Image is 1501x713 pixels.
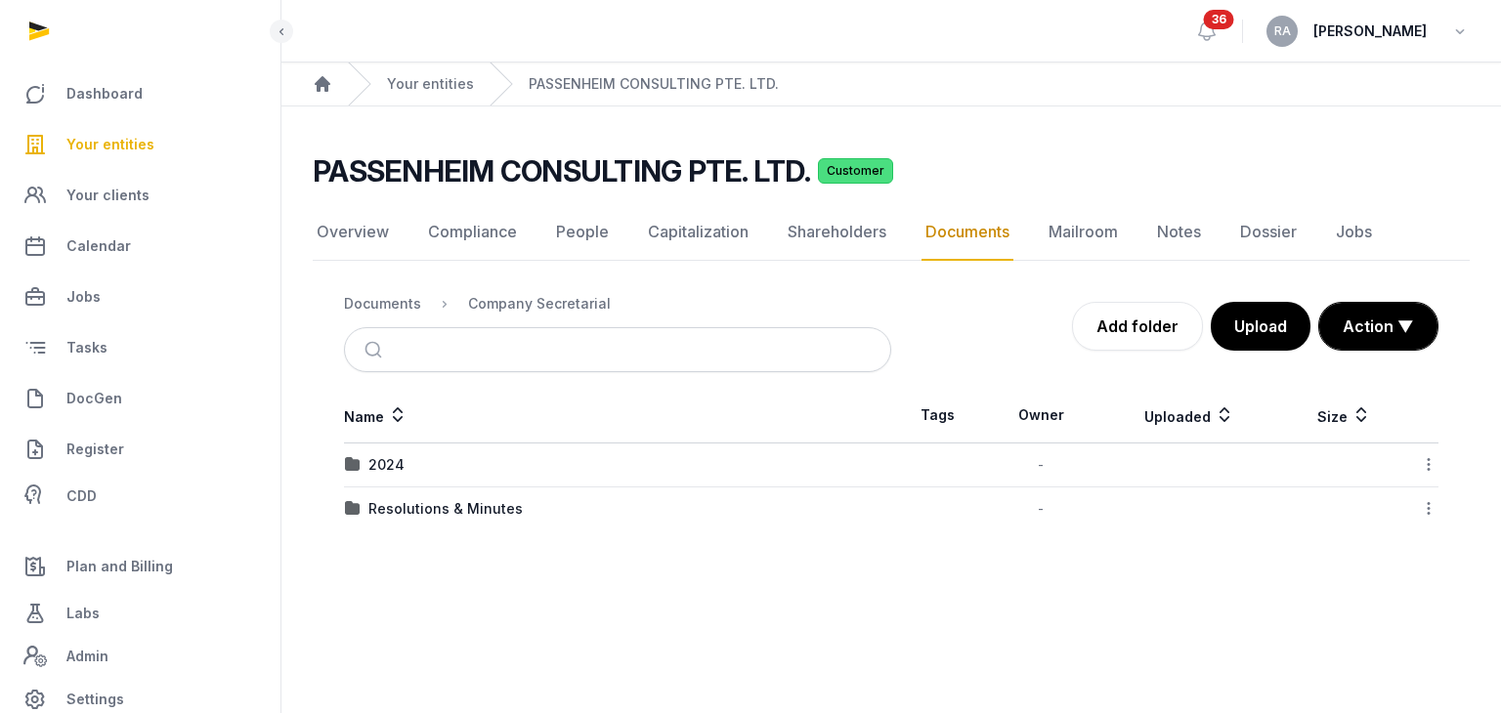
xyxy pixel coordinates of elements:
a: Compliance [424,204,521,261]
td: - [985,443,1097,487]
span: Admin [66,645,108,668]
span: DocGen [66,387,122,410]
img: folder.svg [345,501,361,517]
span: Your clients [66,184,150,207]
th: Owner [985,388,1097,443]
nav: Tabs [313,204,1470,261]
a: CDD [16,477,265,516]
div: 2024 [368,455,405,475]
th: Size [1281,388,1406,443]
span: Labs [66,602,100,625]
th: Name [344,388,891,443]
div: Documents [344,294,421,314]
a: Dossier [1236,204,1301,261]
a: Overview [313,204,393,261]
a: Tasks [16,324,265,371]
a: Labs [16,590,265,637]
a: Add folder [1072,302,1203,351]
span: [PERSON_NAME] [1313,20,1427,43]
span: RA [1274,25,1291,37]
a: PASSENHEIM CONSULTING PTE. LTD. [529,74,779,94]
a: Documents [922,204,1013,261]
a: Capitalization [644,204,752,261]
a: People [552,204,613,261]
a: Jobs [1332,204,1376,261]
a: Notes [1153,204,1205,261]
th: Uploaded [1097,388,1281,443]
h2: PASSENHEIM CONSULTING PTE. LTD. [313,153,810,189]
div: Company Secretarial [468,294,611,314]
a: Dashboard [16,70,265,117]
a: Calendar [16,223,265,270]
span: Plan and Billing [66,555,173,578]
span: Your entities [66,133,154,156]
a: Admin [16,637,265,676]
a: Jobs [16,273,265,320]
button: Submit [353,328,399,371]
div: Resolutions & Minutes [368,499,523,519]
span: Calendar [66,234,131,258]
span: CDD [66,484,97,508]
a: Plan and Billing [16,543,265,590]
button: Upload [1211,302,1310,351]
a: Your clients [16,172,265,219]
a: Mailroom [1045,204,1122,261]
a: DocGen [16,375,265,422]
td: - [985,487,1097,531]
span: Tasks [66,336,107,359]
button: RA [1266,16,1298,47]
a: Your entities [16,121,265,168]
span: Customer [818,158,893,184]
th: Tags [891,388,985,443]
a: Your entities [387,74,474,94]
a: Register [16,426,265,473]
span: Register [66,438,124,461]
span: 36 [1204,10,1234,29]
a: Shareholders [784,204,890,261]
button: Action ▼ [1319,303,1437,350]
span: Jobs [66,285,101,309]
img: folder.svg [345,457,361,473]
span: Dashboard [66,82,143,105]
span: Settings [66,688,124,711]
nav: Breadcrumb [281,63,1501,106]
nav: Breadcrumb [344,280,891,327]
